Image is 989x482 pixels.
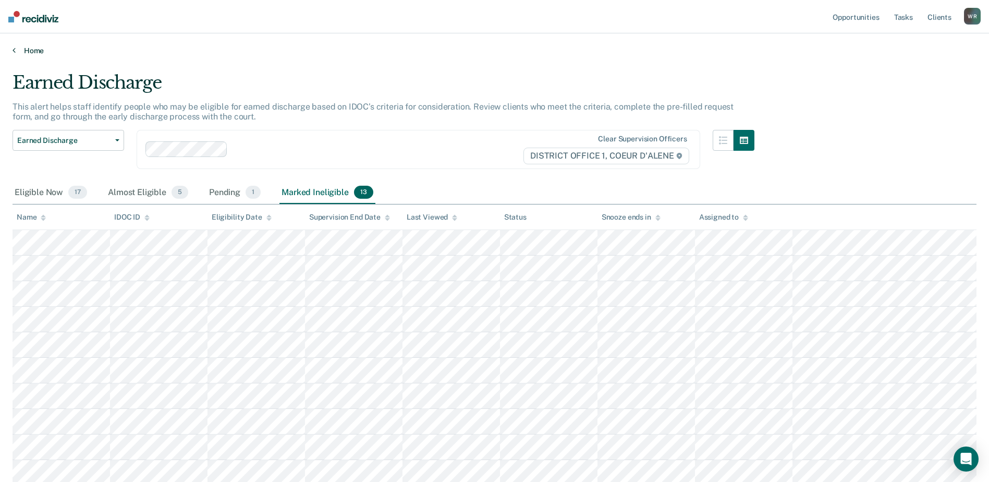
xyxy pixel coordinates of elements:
div: Status [504,213,527,222]
div: Clear supervision officers [598,135,687,143]
div: Eligibility Date [212,213,272,222]
div: Assigned to [699,213,748,222]
span: 17 [68,186,87,199]
span: 5 [172,186,188,199]
button: Earned Discharge [13,130,124,151]
span: DISTRICT OFFICE 1, COEUR D'ALENE [523,148,689,164]
div: Pending1 [207,182,263,204]
span: Earned Discharge [17,136,111,145]
div: Eligible Now17 [13,182,89,204]
span: 13 [354,186,373,199]
div: IDOC ID [114,213,150,222]
div: Name [17,213,46,222]
div: W R [964,8,981,25]
div: Supervision End Date [309,213,390,222]
a: Home [13,46,976,55]
div: Snooze ends in [602,213,661,222]
div: Earned Discharge [13,72,754,102]
button: WR [964,8,981,25]
div: Marked Ineligible13 [279,182,375,204]
div: Almost Eligible5 [106,182,190,204]
span: 1 [246,186,261,199]
div: Open Intercom Messenger [954,447,979,472]
p: This alert helps staff identify people who may be eligible for earned discharge based on IDOC’s c... [13,102,734,122]
div: Last Viewed [407,213,457,222]
img: Recidiviz [8,11,58,22]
